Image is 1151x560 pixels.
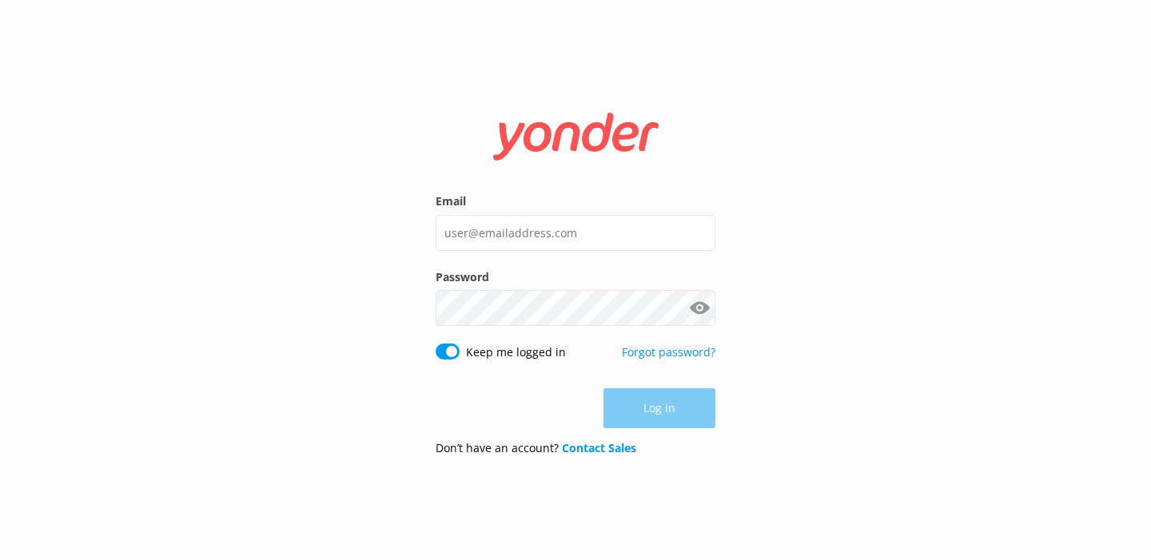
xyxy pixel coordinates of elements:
[436,439,636,457] p: Don’t have an account?
[683,292,715,324] button: Show password
[562,440,636,455] a: Contact Sales
[436,268,715,286] label: Password
[466,344,566,361] label: Keep me logged in
[622,344,715,359] a: Forgot password?
[436,215,715,251] input: user@emailaddress.com
[436,193,715,210] label: Email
